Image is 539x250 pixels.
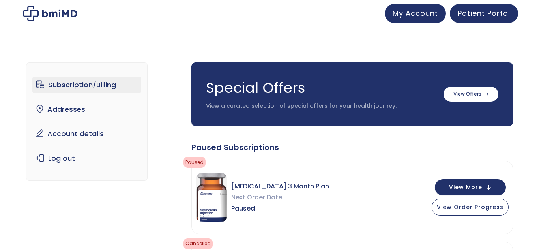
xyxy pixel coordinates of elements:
[231,203,329,214] span: Paused
[32,77,142,93] a: Subscription/Billing
[231,192,329,203] span: Next Order Date
[393,8,438,18] span: My Account
[449,185,482,190] span: View More
[206,78,436,98] h3: Special Offers
[26,62,148,181] nav: Account pages
[458,8,510,18] span: Patient Portal
[196,173,227,222] img: Sermorelin 3 Month Plan
[437,203,503,211] span: View Order Progress
[32,126,142,142] a: Account details
[231,181,329,192] span: [MEDICAL_DATA] 3 Month Plan
[450,4,518,23] a: Patient Portal
[183,238,213,249] span: cancelled
[191,142,513,153] div: Paused Subscriptions
[432,199,509,216] button: View Order Progress
[32,101,142,118] a: Addresses
[183,157,206,168] span: Paused
[23,6,77,21] img: My account
[435,179,506,195] button: View More
[206,102,436,110] p: View a curated selection of special offers for your health journey.
[385,4,446,23] a: My Account
[32,150,142,167] a: Log out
